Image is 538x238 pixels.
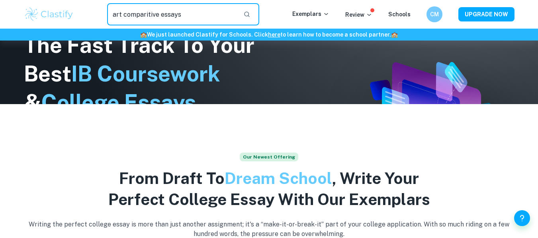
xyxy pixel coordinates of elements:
[345,10,372,19] p: Review
[24,6,74,22] img: Clastify logo
[24,31,271,117] h1: The Fast Track To Your Best &
[107,3,237,25] input: Search for any exemplars...
[430,10,439,19] h6: CM
[140,31,147,38] span: 🏫
[41,90,196,115] span: College Essays
[391,31,398,38] span: 🏫
[240,153,298,161] span: Our Newest Offering
[388,11,411,17] a: Schools
[2,30,536,39] h6: We just launched Clastify for Schools. Click to learn how to become a school partner.
[426,6,442,22] button: CM
[225,169,332,188] span: Dream School
[24,168,515,210] h2: From Draft To , Write Your Perfect College Essay With Our Exemplars
[458,7,515,21] button: UPGRADE NOW
[268,31,280,38] a: here
[71,61,220,86] span: IB Coursework
[336,62,495,176] img: Clastify hero
[514,210,530,226] button: Help and Feedback
[292,10,329,18] p: Exemplars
